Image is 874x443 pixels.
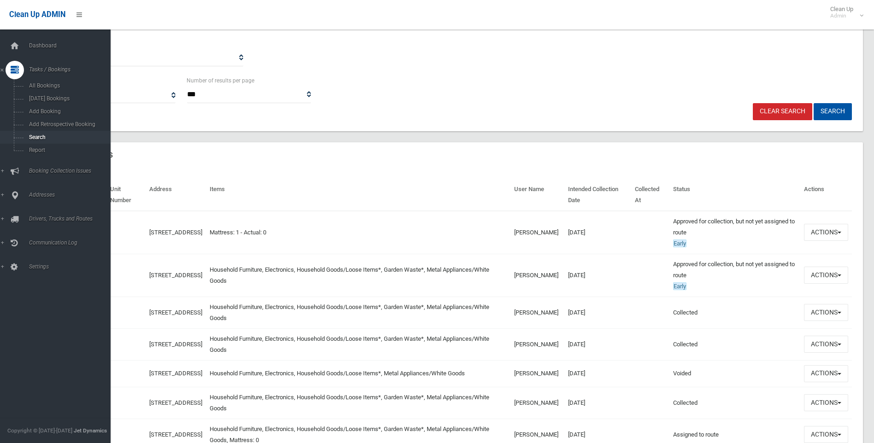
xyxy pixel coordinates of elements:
button: Actions [804,336,848,353]
strong: Jet Dynamics [74,427,107,434]
span: Add Booking [26,108,110,115]
button: Actions [804,426,848,443]
a: [STREET_ADDRESS] [149,431,202,438]
button: Actions [804,304,848,321]
td: [DATE] [564,360,631,387]
span: All Bookings [26,82,110,89]
span: Clean Up [826,6,862,19]
th: Intended Collection Date [564,179,631,211]
a: [STREET_ADDRESS] [149,399,202,406]
td: [PERSON_NAME] [510,254,564,297]
button: Search [814,103,852,120]
button: Actions [804,394,848,411]
button: Actions [804,365,848,382]
td: [PERSON_NAME] [510,328,564,360]
td: Voided [669,360,800,387]
th: Collected At [631,179,669,211]
td: Mattress: 1 - Actual: 0 [206,211,510,254]
td: Household Furniture, Electronics, Household Goods/Loose Items*, Garden Waste*, Metal Appliances/W... [206,387,510,419]
span: Dashboard [26,42,117,49]
a: [STREET_ADDRESS] [149,341,202,348]
td: Household Furniture, Electronics, Household Goods/Loose Items*, Garden Waste*, Metal Appliances/W... [206,297,510,328]
td: [PERSON_NAME] [510,387,564,419]
span: Drivers, Trucks and Routes [26,216,117,222]
td: Approved for collection, but not yet assigned to route [669,254,800,297]
th: Address [146,179,206,211]
span: Addresses [26,192,117,198]
td: [DATE] [564,387,631,419]
td: Household Furniture, Electronics, Household Goods/Loose Items*, Garden Waste*, Metal Appliances/W... [206,254,510,297]
th: Items [206,179,510,211]
a: [STREET_ADDRESS] [149,370,202,377]
a: [STREET_ADDRESS] [149,272,202,279]
td: [DATE] [564,328,631,360]
span: Clean Up ADMIN [9,10,65,19]
a: [STREET_ADDRESS] [149,229,202,236]
th: User Name [510,179,564,211]
span: Add Retrospective Booking [26,121,110,128]
td: [PERSON_NAME] [510,297,564,328]
button: Actions [804,267,848,284]
span: Communication Log [26,239,117,246]
td: Household Furniture, Electronics, Household Goods/Loose Items*, Garden Waste*, Metal Appliances/W... [206,328,510,360]
span: [DATE] Bookings [26,95,110,102]
th: Status [669,179,800,211]
td: Collected [669,387,800,419]
span: Settings [26,263,117,270]
span: Copyright © [DATE]-[DATE] [7,427,72,434]
span: Early [673,239,686,247]
span: Early [673,282,686,290]
td: [DATE] [564,211,631,254]
th: Actions [800,179,852,211]
span: Tasks / Bookings [26,66,117,73]
td: Collected [669,297,800,328]
td: Household Furniture, Electronics, Household Goods/Loose Items*, Metal Appliances/White Goods [206,360,510,387]
td: Collected [669,328,800,360]
td: [PERSON_NAME] [510,360,564,387]
td: Approved for collection, but not yet assigned to route [669,211,800,254]
th: Unit Number [106,179,146,211]
span: Booking Collection Issues [26,168,117,174]
span: Search [26,134,110,140]
small: Admin [830,12,853,19]
td: [PERSON_NAME] [510,211,564,254]
label: Number of results per page [187,76,254,86]
span: Report [26,147,110,153]
a: [STREET_ADDRESS] [149,309,202,316]
td: [DATE] [564,254,631,297]
button: Actions [804,224,848,241]
td: [DATE] [564,297,631,328]
a: Clear Search [753,103,812,120]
